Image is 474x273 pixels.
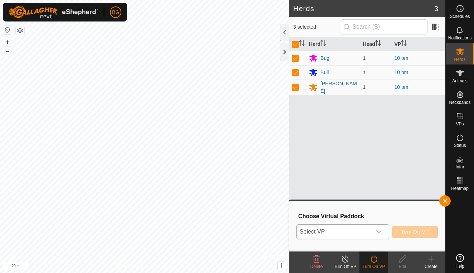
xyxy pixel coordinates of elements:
[306,37,360,51] th: Herd
[401,229,429,235] span: Turn On VP
[392,226,438,238] button: Turn On VP
[395,70,408,75] a: 10 pm
[395,55,408,61] a: 10 pm
[3,47,12,56] button: –
[293,4,434,13] h2: Herds
[451,186,469,191] span: Heatmap
[363,55,366,61] span: 1
[3,26,12,34] button: Reset Map
[452,79,468,83] span: Animals
[3,38,12,46] button: +
[112,9,119,16] span: BG
[281,263,282,269] span: i
[320,41,326,47] p-sorticon: Activate to sort
[450,14,470,19] span: Schedules
[401,41,407,47] p-sorticon: Activate to sort
[320,80,357,95] div: [PERSON_NAME]
[375,41,381,47] p-sorticon: Activate to sort
[372,225,386,239] div: dropdown trigger
[320,69,329,76] div: Bull
[310,264,323,269] span: Delete
[297,225,372,239] span: Select VP
[449,100,470,105] span: Neckbands
[395,84,408,90] a: 10 pm
[359,263,388,270] div: Turn On VP
[454,143,466,148] span: Status
[151,264,173,270] a: Contact Us
[341,19,427,34] input: Search (S)
[392,37,445,51] th: VP
[454,57,465,62] span: Herds
[298,213,438,220] h3: Choose Virtual Paddock
[388,263,417,270] div: Edit
[320,54,329,62] div: Bug
[446,251,474,271] a: Help
[363,84,366,90] span: 1
[434,3,438,14] span: 3
[16,26,24,35] button: Map Layers
[455,165,464,169] span: Infra
[448,36,471,40] span: Notifications
[417,263,445,270] div: Create
[363,70,366,75] span: 1
[299,41,305,47] p-sorticon: Activate to sort
[455,264,464,268] span: Help
[9,6,98,19] img: Gallagher Logo
[293,23,341,31] span: 3 selected
[331,263,359,270] div: Turn Off VP
[360,37,392,51] th: Head
[456,122,464,126] span: VPs
[278,262,286,270] button: i
[116,264,143,270] a: Privacy Policy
